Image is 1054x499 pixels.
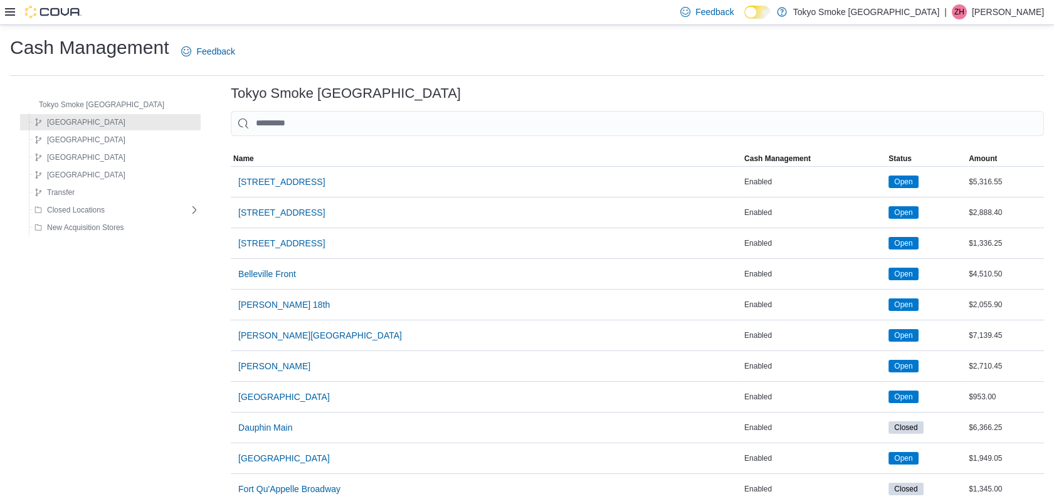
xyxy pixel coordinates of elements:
span: [PERSON_NAME] [238,360,310,372]
span: Open [888,268,918,280]
div: Enabled [742,420,886,435]
span: Open [888,360,918,372]
button: New Acquisition Stores [29,220,129,235]
span: Open [894,207,912,218]
span: Closed [894,483,917,495]
div: Enabled [742,236,886,251]
button: [PERSON_NAME] [233,354,315,379]
div: Enabled [742,297,886,312]
span: Open [888,452,918,465]
button: Cash Management [742,151,886,166]
div: $2,055.90 [966,297,1044,312]
div: $5,316.55 [966,174,1044,189]
div: Enabled [742,359,886,374]
div: $7,139.45 [966,328,1044,343]
span: Closed [888,421,923,434]
span: Open [894,391,912,402]
div: $1,336.25 [966,236,1044,251]
div: $1,949.05 [966,451,1044,466]
span: Open [888,206,918,219]
span: Open [888,298,918,311]
div: Enabled [742,389,886,404]
span: [GEOGRAPHIC_DATA] [238,391,330,403]
button: Dauphin Main [233,415,297,440]
button: [GEOGRAPHIC_DATA] [233,384,335,409]
div: $2,710.45 [966,359,1044,374]
button: Status [886,151,966,166]
span: Closed Locations [47,205,105,215]
img: Cova [25,6,82,18]
div: Enabled [742,451,886,466]
button: [STREET_ADDRESS] [233,169,330,194]
button: Transfer [29,185,80,200]
button: [STREET_ADDRESS] [233,200,330,225]
button: [GEOGRAPHIC_DATA] [29,167,130,182]
span: Open [894,176,912,187]
span: Closed [894,422,917,433]
span: Tokyo Smoke [GEOGRAPHIC_DATA] [39,100,164,110]
input: This is a search bar. As you type, the results lower in the page will automatically filter. [231,111,1044,136]
span: Fort Qu'Appelle Broadway [238,483,340,495]
div: $4,510.50 [966,266,1044,281]
span: Open [888,176,918,188]
button: [GEOGRAPHIC_DATA] [233,446,335,471]
span: [PERSON_NAME][GEOGRAPHIC_DATA] [238,329,402,342]
button: Amount [966,151,1044,166]
span: [STREET_ADDRESS] [238,206,325,219]
button: [PERSON_NAME][GEOGRAPHIC_DATA] [233,323,407,348]
div: Zoe Hyndman [952,4,967,19]
p: | [944,4,947,19]
span: [STREET_ADDRESS] [238,237,325,249]
div: Enabled [742,328,886,343]
span: [GEOGRAPHIC_DATA] [47,152,125,162]
span: [GEOGRAPHIC_DATA] [47,117,125,127]
span: [GEOGRAPHIC_DATA] [47,170,125,180]
button: [GEOGRAPHIC_DATA] [29,132,130,147]
p: [PERSON_NAME] [972,4,1044,19]
div: $953.00 [966,389,1044,404]
h3: Tokyo Smoke [GEOGRAPHIC_DATA] [231,86,461,101]
button: [GEOGRAPHIC_DATA] [29,150,130,165]
p: Tokyo Smoke [GEOGRAPHIC_DATA] [793,4,940,19]
div: $6,366.25 [966,420,1044,435]
button: Tokyo Smoke [GEOGRAPHIC_DATA] [21,97,169,112]
button: [STREET_ADDRESS] [233,231,330,256]
span: Name [233,154,254,164]
span: New Acquisition Stores [47,223,124,233]
span: Open [888,329,918,342]
span: ZH [954,4,964,19]
div: Enabled [742,266,886,281]
span: Open [888,237,918,249]
h1: Cash Management [10,35,169,60]
span: [STREET_ADDRESS] [238,176,325,188]
span: Transfer [47,187,75,197]
span: Feedback [695,6,734,18]
span: Open [894,330,912,341]
button: [GEOGRAPHIC_DATA] [29,115,130,130]
span: Open [894,360,912,372]
span: Belleville Front [238,268,296,280]
span: [PERSON_NAME] 18th [238,298,330,311]
span: Closed [888,483,923,495]
div: $2,888.40 [966,205,1044,220]
div: Enabled [742,205,886,220]
span: Feedback [196,45,235,58]
div: $1,345.00 [966,481,1044,496]
span: Open [894,238,912,249]
span: Open [894,453,912,464]
span: Amount [969,154,997,164]
span: Status [888,154,912,164]
button: Belleville Front [233,261,301,286]
button: Closed Locations [29,202,110,218]
span: Open [888,391,918,403]
div: Enabled [742,174,886,189]
input: Dark Mode [744,6,771,19]
a: Feedback [176,39,240,64]
span: [GEOGRAPHIC_DATA] [238,452,330,465]
button: Name [231,151,742,166]
span: Open [894,299,912,310]
span: [GEOGRAPHIC_DATA] [47,135,125,145]
span: Cash Management [744,154,811,164]
button: [PERSON_NAME] 18th [233,292,335,317]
